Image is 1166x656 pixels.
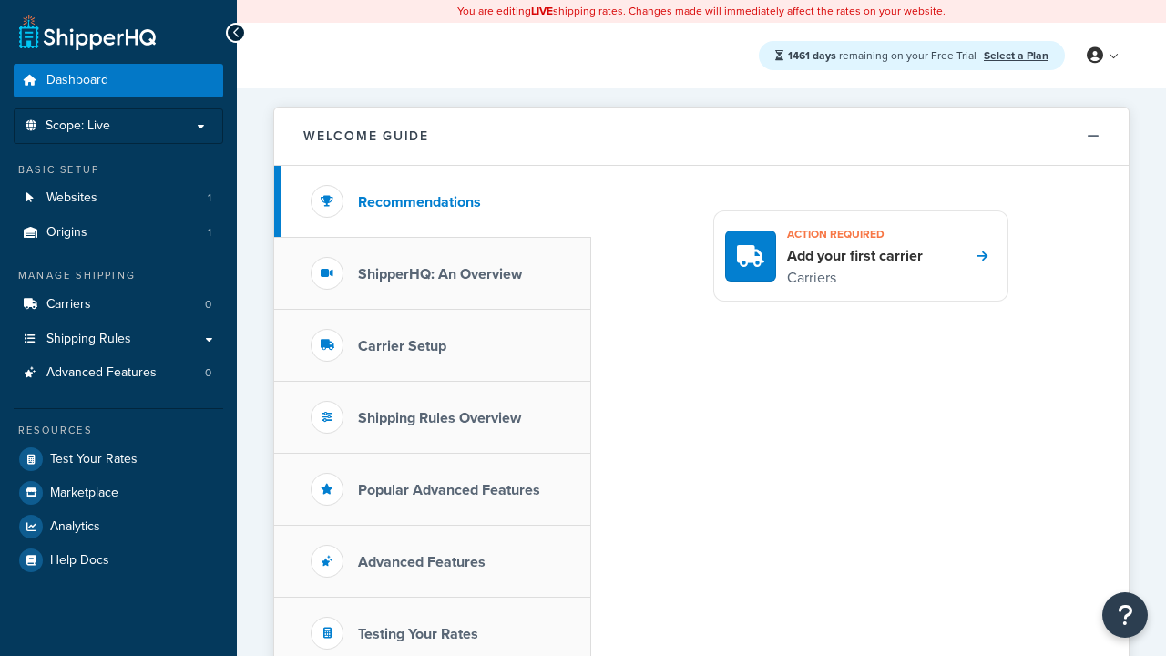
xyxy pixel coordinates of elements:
[14,64,223,97] a: Dashboard
[14,181,223,215] a: Websites1
[788,47,979,64] span: remaining on your Free Trial
[46,332,131,347] span: Shipping Rules
[358,194,481,210] h3: Recommendations
[358,266,522,282] h3: ShipperHQ: An Overview
[46,225,87,241] span: Origins
[358,482,540,498] h3: Popular Advanced Features
[358,554,486,570] h3: Advanced Features
[1102,592,1148,638] button: Open Resource Center
[46,190,97,206] span: Websites
[46,73,108,88] span: Dashboard
[208,225,211,241] span: 1
[787,246,923,266] h4: Add your first carrier
[14,423,223,438] div: Resources
[205,297,211,313] span: 0
[14,288,223,322] li: Carriers
[788,47,836,64] strong: 1461 days
[14,443,223,476] a: Test Your Rates
[787,222,923,246] h3: Action required
[46,118,110,134] span: Scope: Live
[14,356,223,390] li: Advanced Features
[46,365,157,381] span: Advanced Features
[14,181,223,215] li: Websites
[14,323,223,356] a: Shipping Rules
[531,3,553,19] b: LIVE
[14,288,223,322] a: Carriers0
[50,553,109,569] span: Help Docs
[50,486,118,501] span: Marketplace
[14,216,223,250] a: Origins1
[787,266,923,290] p: Carriers
[14,544,223,577] a: Help Docs
[46,297,91,313] span: Carriers
[984,47,1048,64] a: Select a Plan
[14,477,223,509] a: Marketplace
[14,162,223,178] div: Basic Setup
[50,452,138,467] span: Test Your Rates
[274,108,1129,166] button: Welcome Guide
[205,365,211,381] span: 0
[14,356,223,390] a: Advanced Features0
[303,129,429,143] h2: Welcome Guide
[358,410,521,426] h3: Shipping Rules Overview
[358,626,478,642] h3: Testing Your Rates
[14,510,223,543] a: Analytics
[14,216,223,250] li: Origins
[50,519,100,535] span: Analytics
[208,190,211,206] span: 1
[14,268,223,283] div: Manage Shipping
[358,338,446,354] h3: Carrier Setup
